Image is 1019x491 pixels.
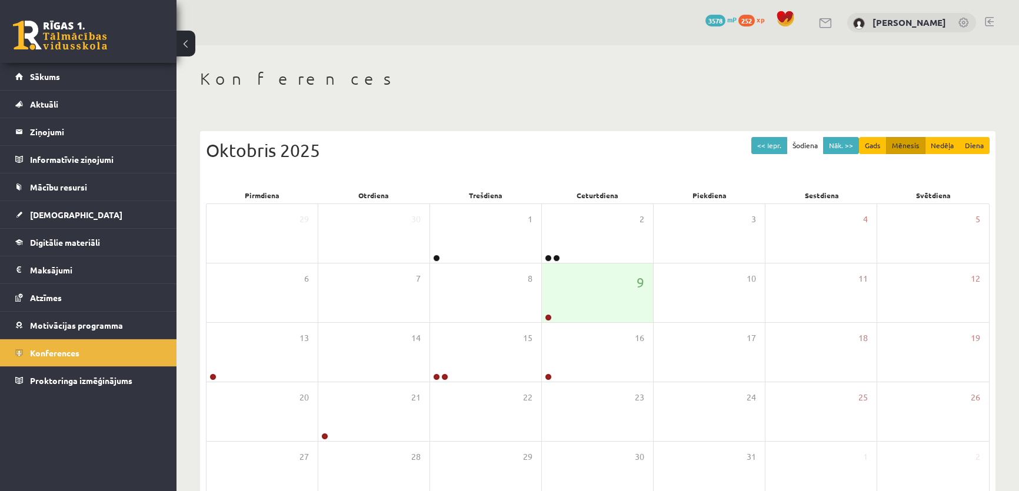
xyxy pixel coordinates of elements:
a: Rīgas 1. Tālmācības vidusskola [13,21,107,50]
div: Piekdiena [654,187,765,203]
a: Proktoringa izmēģinājums [15,367,162,394]
span: 3578 [705,15,725,26]
div: Otrdiena [318,187,429,203]
span: 22 [523,391,532,404]
span: 12 [971,272,980,285]
a: 3578 mP [705,15,737,24]
span: 29 [299,213,309,226]
span: 6 [304,272,309,285]
span: Aktuāli [30,99,58,109]
button: Mēnesis [886,137,925,154]
span: 15 [523,332,532,345]
button: Gads [859,137,887,154]
span: 13 [299,332,309,345]
span: 252 [738,15,755,26]
span: 3 [751,213,756,226]
span: 2 [975,450,980,463]
span: 25 [858,391,868,404]
a: Sākums [15,63,162,90]
span: 28 [411,450,421,463]
span: 30 [411,213,421,226]
span: 8 [528,272,532,285]
span: 14 [411,332,421,345]
a: Atzīmes [15,284,162,311]
span: 31 [747,450,756,463]
a: [PERSON_NAME] [873,16,946,28]
span: 4 [863,213,868,226]
span: 19 [971,332,980,345]
span: 20 [299,391,309,404]
span: 5 [975,213,980,226]
span: Mācību resursi [30,182,87,192]
a: [DEMOGRAPHIC_DATA] [15,201,162,228]
span: Konferences [30,348,79,358]
a: Mācību resursi [15,173,162,201]
span: Sākums [30,71,60,82]
button: << Iepr. [751,137,787,154]
img: Stīvens Kuzmenko [853,18,865,29]
span: 1 [863,450,868,463]
legend: Maksājumi [30,256,162,283]
span: Atzīmes [30,292,62,303]
div: Ceturtdiena [542,187,654,203]
div: Svētdiena [878,187,990,203]
span: Digitālie materiāli [30,237,100,248]
a: Digitālie materiāli [15,229,162,256]
span: 9 [637,272,644,292]
span: xp [757,15,764,24]
div: Sestdiena [765,187,877,203]
a: Konferences [15,339,162,366]
span: 26 [971,391,980,404]
a: Maksājumi [15,256,162,283]
span: 2 [640,213,644,226]
span: 11 [858,272,868,285]
span: 16 [635,332,644,345]
div: Pirmdiena [206,187,318,203]
span: 30 [635,450,644,463]
span: 29 [523,450,532,463]
span: 27 [299,450,309,463]
a: Motivācijas programma [15,312,162,339]
span: 23 [635,391,644,404]
div: Oktobris 2025 [206,137,990,163]
button: Diena [959,137,990,154]
span: 17 [747,332,756,345]
legend: Informatīvie ziņojumi [30,146,162,173]
span: [DEMOGRAPHIC_DATA] [30,209,122,220]
span: Proktoringa izmēģinājums [30,375,132,386]
span: 24 [747,391,756,404]
span: mP [727,15,737,24]
span: 1 [528,213,532,226]
div: Trešdiena [430,187,542,203]
a: Aktuāli [15,91,162,118]
a: Informatīvie ziņojumi [15,146,162,173]
span: 18 [858,332,868,345]
button: Nāk. >> [823,137,859,154]
span: Motivācijas programma [30,320,123,330]
a: Ziņojumi [15,118,162,145]
span: 7 [416,272,421,285]
span: 10 [747,272,756,285]
button: Šodiena [787,137,824,154]
a: 252 xp [738,15,770,24]
span: 21 [411,391,421,404]
button: Nedēļa [925,137,960,154]
h1: Konferences [200,69,995,89]
legend: Ziņojumi [30,118,162,145]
